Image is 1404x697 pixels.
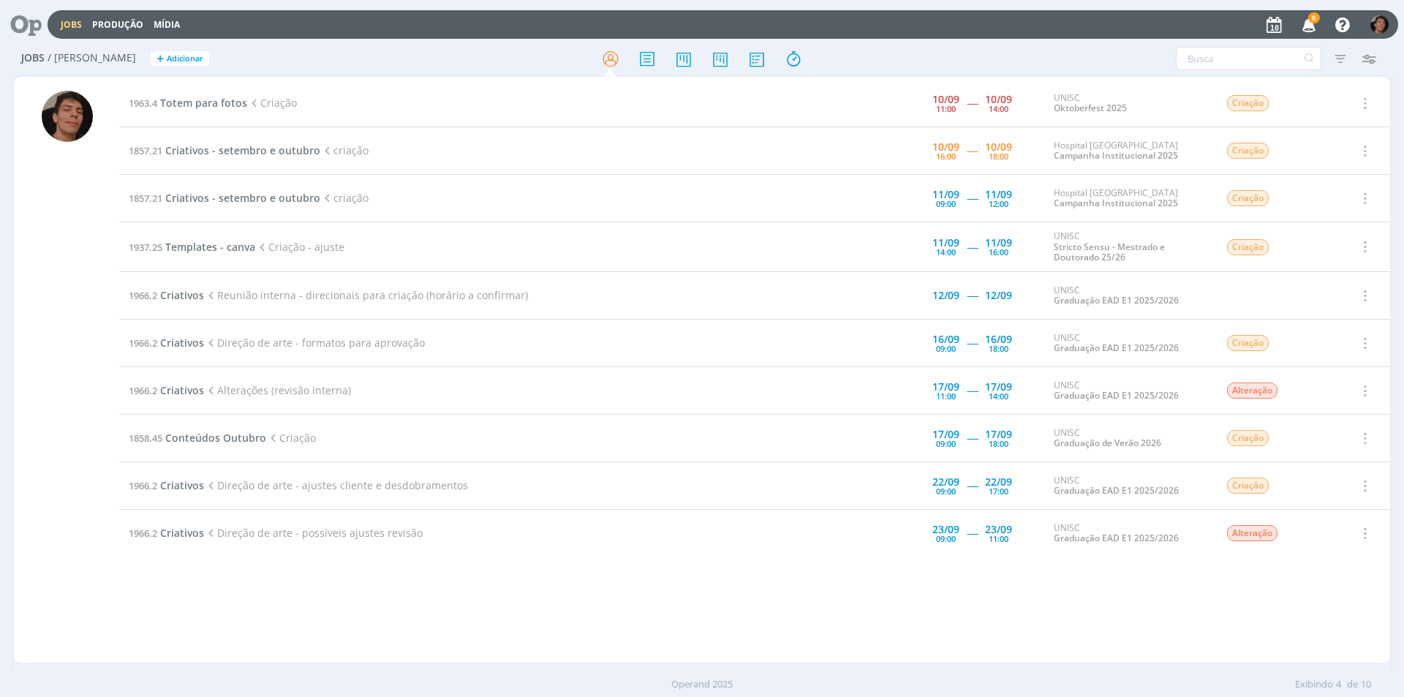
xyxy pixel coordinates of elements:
button: 8 [1293,12,1323,38]
div: 17/09 [932,382,959,392]
span: 1966.2 [129,336,157,350]
a: Graduação EAD E1 2025/2026 [1054,389,1179,402]
div: 18:00 [989,344,1008,353]
span: Adicionar [167,54,203,64]
span: ----- [967,336,978,350]
span: 10 [1361,677,1371,692]
a: 1966.2Criativos [129,526,204,540]
span: Criação [1227,430,1269,446]
div: 10/09 [985,142,1012,152]
span: + [156,51,164,67]
div: 16/09 [932,334,959,344]
div: 12/09 [985,290,1012,301]
div: 14:00 [989,105,1008,113]
div: 18:00 [989,152,1008,160]
span: criação [320,143,369,157]
span: ----- [967,96,978,110]
a: 1966.2Criativos [129,336,204,350]
a: Campanha Institucional 2025 [1054,149,1178,162]
div: Hospital [GEOGRAPHIC_DATA] [1054,140,1204,162]
span: Criativos [160,288,204,302]
a: Mídia [154,18,180,31]
div: 22/09 [985,477,1012,487]
span: 1857.21 [129,192,162,205]
a: Campanha Institucional 2025 [1054,197,1178,209]
div: UNISC [1054,93,1204,114]
div: 23/09 [985,524,1012,535]
span: 1966.2 [129,479,157,492]
a: 1966.2Criativos [129,478,204,492]
span: criação [320,191,369,205]
span: Criação [1227,95,1269,111]
div: 11/09 [932,238,959,248]
span: 1966.2 [129,289,157,302]
span: / [PERSON_NAME] [48,52,136,64]
div: 10/09 [932,142,959,152]
div: 17:00 [989,487,1008,495]
div: 09:00 [936,440,956,448]
div: UNISC [1054,523,1204,544]
span: ----- [967,240,978,254]
span: Criação [1227,335,1269,351]
a: 1857.21Criativos - setembro e outubro [129,191,320,205]
span: Criativos [160,383,204,397]
span: Alterações (revisão interna) [204,383,351,397]
div: UNISC [1054,380,1204,402]
span: Jobs [21,52,45,64]
div: UNISC [1054,333,1204,354]
div: 11:00 [989,535,1008,543]
span: Criativos [160,478,204,492]
div: 17/09 [985,429,1012,440]
span: Direção de arte - ajustes cliente e desdobramentos [204,478,468,492]
span: Criação [247,96,297,110]
span: Criação - ajuste [255,240,344,254]
span: 1966.2 [129,527,157,540]
img: P [42,91,93,142]
a: 1858.45Conteúdos Outubro [129,431,266,445]
span: Criativos - setembro e outubro [165,191,320,205]
div: UNISC [1054,285,1204,306]
div: 09:00 [936,200,956,208]
span: Alteração [1227,525,1277,541]
span: ----- [967,383,978,397]
span: ----- [967,526,978,540]
span: Criativos [160,336,204,350]
a: 1966.2Criativos [129,383,204,397]
a: Jobs [61,18,82,31]
div: 17/09 [932,429,959,440]
span: Criativos [160,526,204,540]
span: Templates - canva [165,240,255,254]
a: Graduação EAD E1 2025/2026 [1054,484,1179,497]
span: 8 [1308,12,1320,23]
div: 17/09 [985,382,1012,392]
div: 22/09 [932,477,959,487]
span: 1937.25 [129,241,162,254]
a: 1937.25Templates - canva [129,240,255,254]
span: Criação [1227,190,1269,206]
span: Direção de arte - formatos para aprovação [204,336,425,350]
div: UNISC [1054,475,1204,497]
button: P [1370,12,1389,37]
span: 1966.2 [129,384,157,397]
div: 09:00 [936,535,956,543]
div: 11/09 [985,189,1012,200]
span: Criativos - setembro e outubro [165,143,320,157]
span: Reunião interna - direcionais para criação (horário a confirmar) [204,288,528,302]
div: 10/09 [932,94,959,105]
div: 09:00 [936,344,956,353]
span: ----- [967,431,978,445]
div: 16/09 [985,334,1012,344]
div: Hospital [GEOGRAPHIC_DATA] [1054,188,1204,209]
div: 10/09 [985,94,1012,105]
a: Stricto Sensu - Mestrado e Doutorado 25/26 [1054,241,1165,263]
span: ----- [967,288,978,302]
a: Produção [92,18,143,31]
button: Mídia [149,19,184,31]
span: Criação [1227,239,1269,255]
div: 12:00 [989,200,1008,208]
a: Graduação EAD E1 2025/2026 [1054,342,1179,354]
div: 09:00 [936,487,956,495]
a: Graduação de Verão 2026 [1054,437,1161,449]
div: UNISC [1054,428,1204,449]
span: Exibindo [1295,677,1333,692]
